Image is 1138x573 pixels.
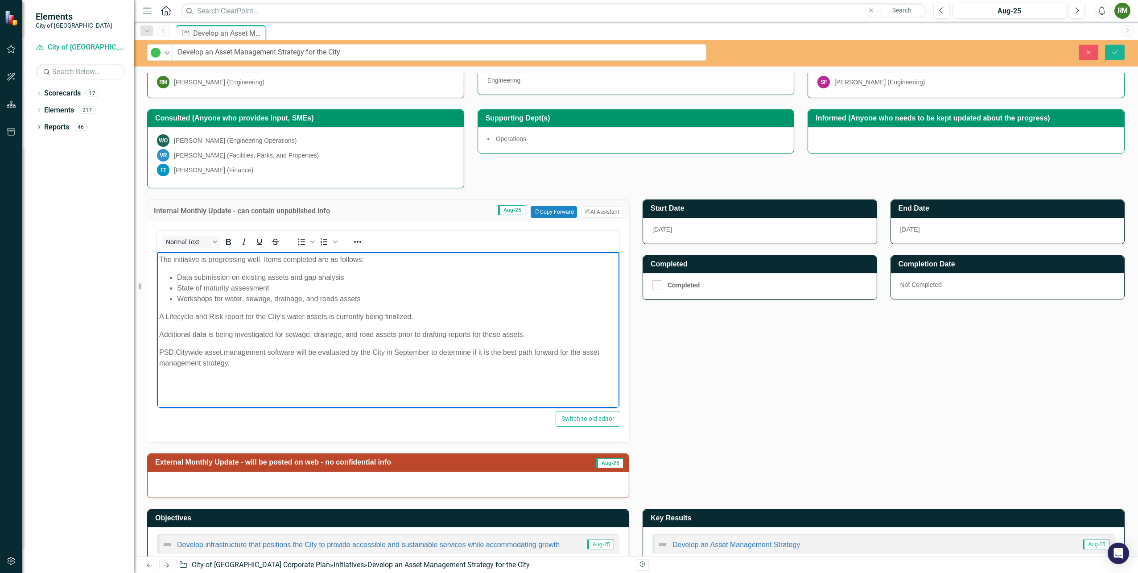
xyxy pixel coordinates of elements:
[816,114,1120,122] h3: Informed (Anyone who needs to be kept updated about the progress)
[531,206,577,218] button: Copy Forward
[834,78,925,87] div: [PERSON_NAME] (Engineering)
[1114,3,1130,19] button: RM
[651,514,1120,522] h3: Key Results
[157,252,619,408] iframe: Rich Text Area
[44,105,74,116] a: Elements
[596,458,623,468] span: Aug-25
[581,206,623,218] button: AI Assistant
[157,134,169,147] div: WO
[157,76,169,88] div: RM
[221,236,236,248] button: Bold
[334,561,364,569] a: Initiatives
[952,3,1066,19] button: Aug-25
[587,540,614,549] span: Aug-25
[1108,543,1129,564] div: Open Intercom Messenger
[179,560,629,570] div: » »
[36,64,125,79] input: Search Below...
[157,164,169,176] div: TT
[657,539,668,550] img: Not Defined
[157,149,169,162] div: VR
[652,226,672,233] span: [DATE]
[193,28,263,39] div: Develop an Asset Management Strategy for the City
[44,122,69,133] a: Reports
[899,260,1120,268] h3: Completion Date
[155,458,574,466] h3: External Monthly Update - will be posted on web - no confidential info
[556,411,620,427] button: Switch to old editor
[892,7,911,14] span: Search
[252,236,267,248] button: Underline
[891,273,1125,299] div: Not Completed
[174,166,253,174] div: [PERSON_NAME] (Finance)
[486,114,790,122] h3: Supporting Dept(s)
[78,107,96,114] div: 217
[367,561,530,569] div: Develop an Asset Management Strategy for the City
[172,44,706,61] input: This field is required
[150,47,161,58] img: In Progress
[496,135,526,142] span: Operations
[36,22,112,29] small: City of [GEOGRAPHIC_DATA]
[174,136,297,145] div: [PERSON_NAME] (Engineering Operations)
[36,11,112,22] span: Elements
[155,514,624,522] h3: Objectives
[36,42,125,53] a: City of [GEOGRAPHIC_DATA] Corporate Plan
[85,90,99,97] div: 17
[487,77,521,84] span: Engineering
[174,78,264,87] div: [PERSON_NAME] (Engineering)
[236,236,252,248] button: Italic
[154,207,429,215] h3: Internal Monthly Update - can contain unpublished info
[672,541,800,548] a: Develop an Asset Management Strategy
[166,238,210,245] span: Normal Text
[192,561,330,569] a: City of [GEOGRAPHIC_DATA] Corporate Plan
[177,541,560,548] a: Develop infrastructure that positions the City to provide accessible and sustainable services whi...
[350,236,365,248] button: Reveal or hide additional toolbar items
[268,236,283,248] button: Strikethrough
[181,3,927,19] input: Search ClearPoint...
[900,226,920,233] span: [DATE]
[162,539,173,550] img: Not Defined
[651,260,872,268] h3: Completed
[162,236,220,248] button: Block Normal Text
[899,204,1120,212] h3: End Date
[155,114,459,122] h3: Consulted (Anyone who provides input, SMEs)
[817,76,830,88] div: SF
[498,205,525,215] span: Aug-25
[44,88,81,99] a: Scorecards
[294,236,316,248] div: Bullet list
[651,204,872,212] h3: Start Date
[4,10,20,26] img: ClearPoint Strategy
[317,236,339,248] div: Numbered list
[956,6,1063,17] div: Aug-25
[74,123,88,131] div: 46
[880,4,924,17] button: Search
[174,151,319,160] div: [PERSON_NAME] (Facilities, Parks, and Properties)
[1083,540,1109,549] span: Aug-25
